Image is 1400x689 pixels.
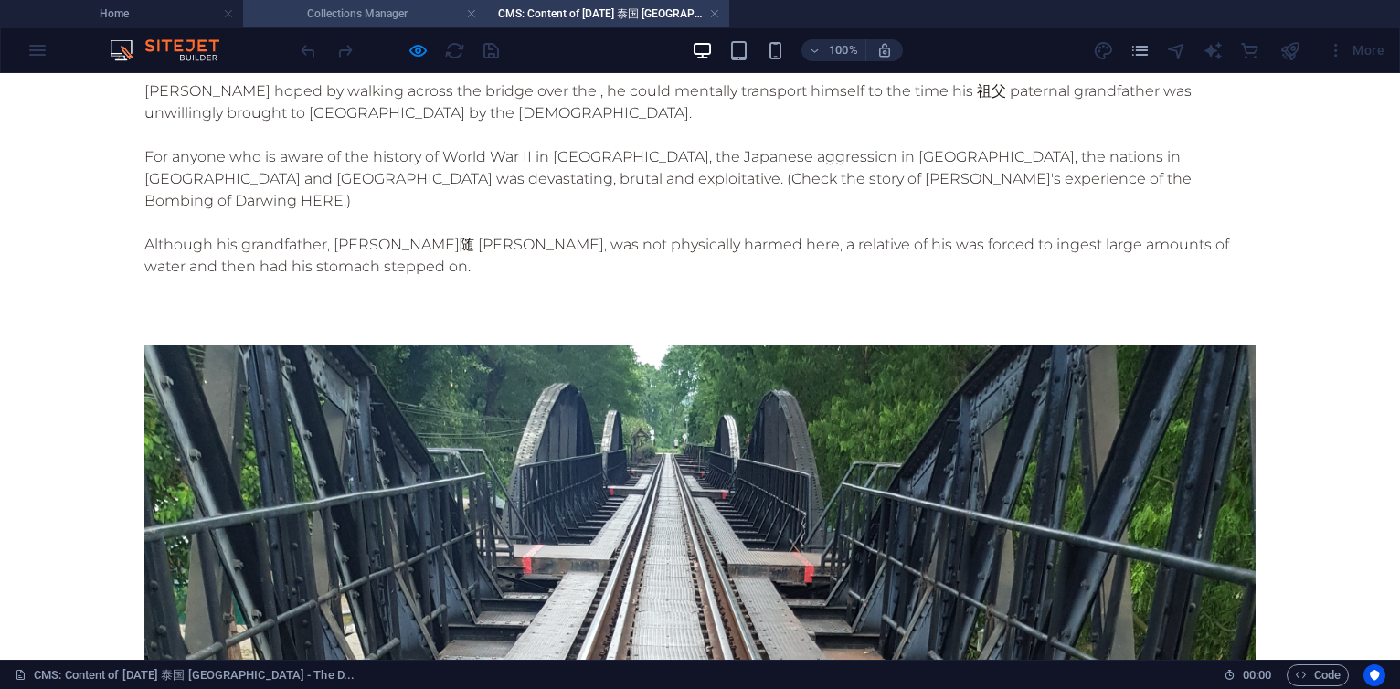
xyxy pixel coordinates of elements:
[15,664,355,686] a: Click to cancel selection. Double-click to open Pages
[1295,664,1341,686] span: Code
[1130,39,1151,61] button: pages
[486,4,729,24] h4: CMS: Content of [DATE] 泰国 [GEOGRAPHIC_DATA] - The D...
[1363,664,1385,686] button: Usercentrics
[1243,664,1271,686] span: 00 00
[829,39,858,61] h6: 100%
[407,39,429,61] button: Click here to leave preview mode and continue editing
[1224,664,1272,686] h6: Session time
[801,39,866,61] button: 100%
[105,39,242,61] img: Editor Logo
[243,4,486,24] h4: Collections Manager
[1256,668,1258,682] span: :
[1130,40,1151,61] i: Pages (Ctrl+Alt+S)
[1287,664,1349,686] button: Code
